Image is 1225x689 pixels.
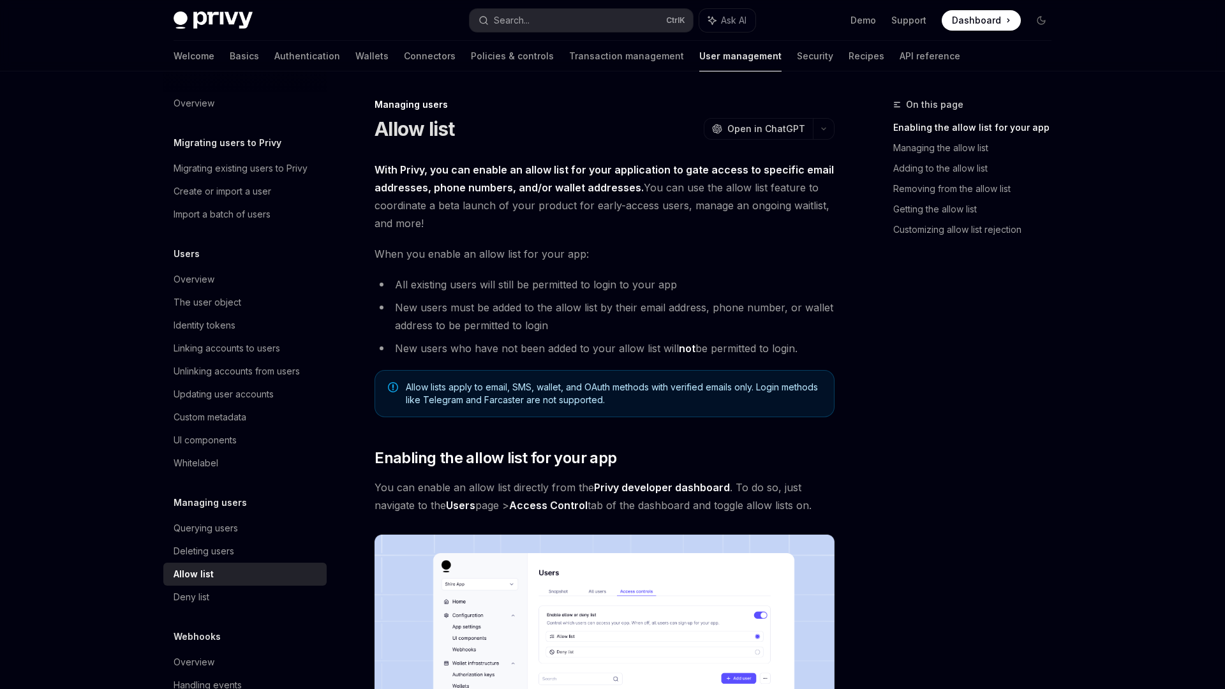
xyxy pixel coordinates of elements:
div: Deny list [174,589,209,605]
a: Unlinking accounts from users [163,360,327,383]
h5: Users [174,246,200,262]
div: Custom metadata [174,410,246,425]
span: Enabling the allow list for your app [375,448,616,468]
svg: Note [388,382,398,392]
a: Transaction management [569,41,684,71]
span: Ctrl K [666,15,685,26]
div: Querying users [174,521,238,536]
a: Getting the allow list [893,199,1062,219]
div: Linking accounts to users [174,341,280,356]
a: Access Control [509,499,588,512]
div: Overview [174,272,214,287]
a: Authentication [274,41,340,71]
a: Migrating existing users to Privy [163,157,327,180]
li: New users who have not been added to your allow list will be permitted to login. [375,339,835,357]
button: Search...CtrlK [470,9,693,32]
h1: Allow list [375,117,455,140]
a: Overview [163,92,327,115]
span: When you enable an allow list for your app: [375,245,835,263]
span: You can enable an allow list directly from the . To do so, just navigate to the page > tab of the... [375,478,835,514]
a: Querying users [163,517,327,540]
span: Allow lists apply to email, SMS, wallet, and OAuth methods with verified emails only. Login metho... [406,381,821,406]
span: You can use the allow list feature to coordinate a beta launch of your product for early-access u... [375,161,835,232]
a: Identity tokens [163,314,327,337]
div: Updating user accounts [174,387,274,402]
a: API reference [900,41,960,71]
a: Updating user accounts [163,383,327,406]
a: Allow list [163,563,327,586]
div: Identity tokens [174,318,235,333]
a: The user object [163,291,327,314]
a: Privy developer dashboard [594,481,730,494]
a: Support [891,14,926,27]
a: Removing from the allow list [893,179,1062,199]
a: Security [797,41,833,71]
button: Open in ChatGPT [704,118,813,140]
strong: Users [446,499,475,512]
a: Import a batch of users [163,203,327,226]
a: Overview [163,651,327,674]
div: Create or import a user [174,184,271,199]
div: Search... [494,13,530,28]
h5: Migrating users to Privy [174,135,281,151]
a: Create or import a user [163,180,327,203]
span: Open in ChatGPT [727,122,805,135]
span: Dashboard [952,14,1001,27]
span: Ask AI [721,14,746,27]
h5: Managing users [174,495,247,510]
div: Whitelabel [174,456,218,471]
a: Welcome [174,41,214,71]
div: Unlinking accounts from users [174,364,300,379]
a: Dashboard [942,10,1021,31]
li: New users must be added to the allow list by their email address, phone number, or wallet address... [375,299,835,334]
div: Managing users [375,98,835,111]
a: Whitelabel [163,452,327,475]
a: User management [699,41,782,71]
a: Deny list [163,586,327,609]
button: Toggle dark mode [1031,10,1051,31]
a: Managing the allow list [893,138,1062,158]
a: Wallets [355,41,389,71]
a: Policies & controls [471,41,554,71]
div: Deleting users [174,544,234,559]
a: UI components [163,429,327,452]
div: The user object [174,295,241,310]
a: Overview [163,268,327,291]
a: Deleting users [163,540,327,563]
a: Adding to the allow list [893,158,1062,179]
span: On this page [906,97,963,112]
img: dark logo [174,11,253,29]
a: Demo [850,14,876,27]
li: All existing users will still be permitted to login to your app [375,276,835,293]
strong: not [679,342,695,355]
a: Customizing allow list rejection [893,219,1062,240]
a: Custom metadata [163,406,327,429]
h5: Webhooks [174,629,221,644]
strong: With Privy, you can enable an allow list for your application to gate access to specific email ad... [375,163,834,194]
div: Overview [174,655,214,670]
div: Migrating existing users to Privy [174,161,308,176]
button: Ask AI [699,9,755,32]
a: Linking accounts to users [163,337,327,360]
div: Import a batch of users [174,207,271,222]
div: Allow list [174,567,214,582]
div: Overview [174,96,214,111]
div: UI components [174,433,237,448]
a: Connectors [404,41,456,71]
a: Recipes [849,41,884,71]
a: Enabling the allow list for your app [893,117,1062,138]
a: Basics [230,41,259,71]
